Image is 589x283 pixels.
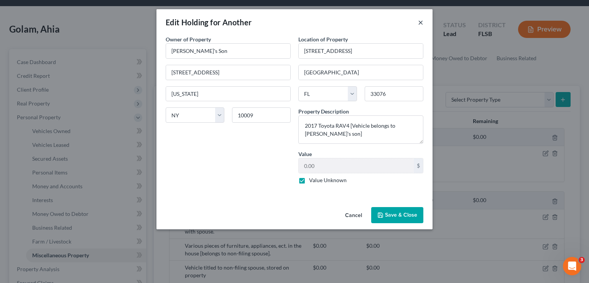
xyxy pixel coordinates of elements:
[365,86,423,102] input: Enter zip...
[232,107,291,123] input: Enter zip...
[339,208,368,223] button: Cancel
[371,207,423,223] button: Save & Close
[299,44,423,58] input: Enter address...
[414,158,423,173] div: $
[298,108,349,115] span: Property Description
[166,17,252,28] div: Edit Holding for Another
[166,36,211,43] span: Owner of Property
[579,257,585,263] span: 3
[166,87,290,101] input: Enter city...
[418,18,423,27] button: ×
[166,65,290,80] input: Enter address...
[309,176,347,184] label: Value Unknown
[298,150,312,158] label: Value
[563,257,581,275] iframe: Intercom live chat
[166,44,290,58] input: Enter name...
[298,35,348,43] label: Location of Property
[299,158,414,173] input: 0.00
[299,65,423,80] input: Enter city...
